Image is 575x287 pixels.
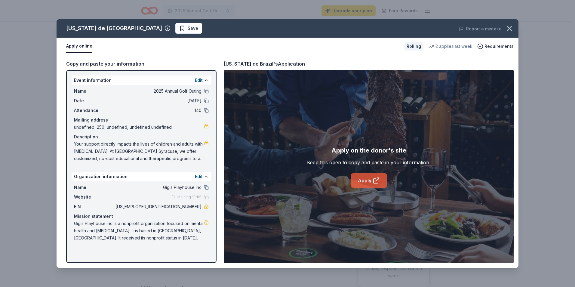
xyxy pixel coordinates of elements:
[114,184,201,191] span: Gigis Playhouse Inc
[72,172,211,181] div: Organization information
[72,76,211,85] div: Event information
[74,213,209,220] div: Mission statement
[172,195,201,199] span: Fill in using "Edit"
[484,43,514,50] span: Requirements
[74,88,114,95] span: Name
[477,43,514,50] button: Requirements
[195,77,203,84] button: Edit
[307,159,430,166] div: Keep this open to copy and paste in your information.
[74,140,204,162] span: Your support directly impacts the lives of children and adults with [MEDICAL_DATA]. At [GEOGRAPHI...
[114,88,201,95] span: 2025 Annual Golf Outing
[74,124,204,131] span: undefined, 250, undefined, undefined undefined
[74,203,114,210] span: EIN
[74,193,114,201] span: Website
[74,107,114,114] span: Attendance
[74,133,209,140] div: Description
[114,97,201,104] span: [DATE]
[404,42,423,51] div: Rolling
[74,97,114,104] span: Date
[74,116,209,124] div: Mailing address
[224,60,305,68] div: [US_STATE] de Brazil's Application
[66,40,92,53] button: Apply online
[428,43,472,50] div: 2 applies last week
[188,25,198,32] span: Save
[459,25,502,32] button: Report a mistake
[114,107,201,114] span: 140
[175,23,202,34] button: Save
[331,146,406,155] div: Apply on the donor's site
[66,60,217,68] div: Copy and paste your information:
[74,220,204,242] span: Gigis Playhouse Inc is a nonprofit organization focused on mental health and [MEDICAL_DATA]. It i...
[195,173,203,180] button: Edit
[114,203,201,210] span: [US_EMPLOYER_IDENTIFICATION_NUMBER]
[74,184,114,191] span: Name
[351,173,387,188] a: Apply
[66,23,162,33] div: [US_STATE] de [GEOGRAPHIC_DATA]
